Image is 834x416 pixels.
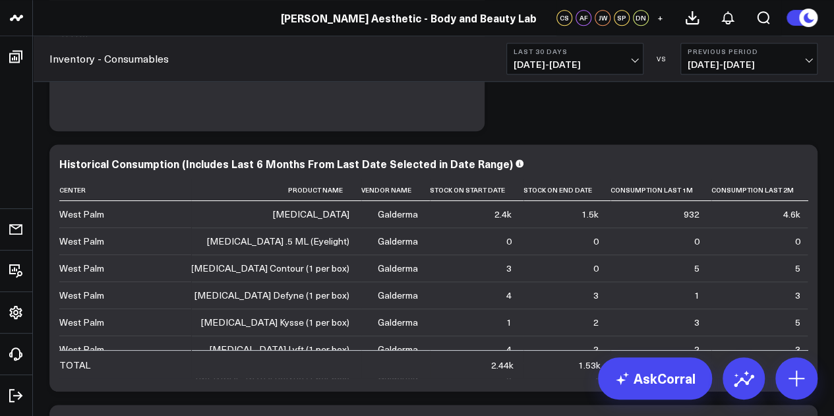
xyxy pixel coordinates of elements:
button: Last 30 Days[DATE]-[DATE] [506,43,643,74]
th: Consumption Last 2m [711,179,812,201]
span: [DATE] - [DATE] [688,59,810,70]
div: 0 [795,235,800,248]
div: 2 [593,343,599,356]
div: TOTAL [59,359,90,372]
div: West Palm [59,289,104,302]
span: + [657,13,663,22]
a: Inventory - Consumables [49,51,169,66]
div: 1.53k [578,359,601,372]
th: Product Name [191,179,361,201]
div: DN [633,10,649,26]
div: [MEDICAL_DATA] Kysse (1 per box) [201,316,349,329]
div: 3 [506,262,512,275]
span: [DATE] - [DATE] [514,59,636,70]
th: Center [59,179,191,201]
div: 5 [795,316,800,329]
button: Previous Period[DATE]-[DATE] [680,43,818,74]
th: Consumption Last 1m [611,179,711,201]
div: 3 [795,343,800,356]
div: [MEDICAL_DATA] Lyft (1 per box) [210,343,349,356]
div: West Palm [59,262,104,275]
div: [MEDICAL_DATA] .5 ML (Eyelight) [207,235,349,248]
div: [MEDICAL_DATA] [273,208,349,221]
div: 932 [684,208,700,221]
div: 0 [593,262,599,275]
div: Galderma [378,316,418,329]
div: 3 [593,289,599,302]
div: Galderma [378,262,418,275]
div: CS [556,10,572,26]
div: 2 [593,316,599,329]
div: Galderma [378,343,418,356]
div: 0 [506,235,512,248]
div: 2.4k [494,208,512,221]
div: SP [614,10,630,26]
a: AskCorral [598,357,712,400]
div: 1.5k [581,208,599,221]
div: Galderma [378,289,418,302]
div: 4 [506,343,512,356]
div: West Palm [59,235,104,248]
div: 0 [694,235,700,248]
div: 4.6k [783,208,800,221]
div: 1 [506,316,512,329]
div: [MEDICAL_DATA] Contour (1 per box) [191,262,349,275]
div: Historical Consumption (Includes Last 6 Months From Last Date Selected in Date Range) [59,156,513,171]
div: West Palm [59,316,104,329]
b: Last 30 Days [514,47,636,55]
div: Galderma [378,208,418,221]
div: Galderma [378,235,418,248]
div: VS [650,55,674,63]
div: [MEDICAL_DATA] Defyne (1 per box) [194,289,349,302]
button: + [652,10,668,26]
th: Stock On End Date [523,179,611,201]
div: JW [595,10,611,26]
a: [PERSON_NAME] Aesthetic - Body and Beauty Lab [281,11,537,25]
div: 5 [694,262,700,275]
th: Vendor Name [361,179,430,201]
b: Previous Period [688,47,810,55]
div: 5 [795,262,800,275]
div: 4 [506,289,512,302]
div: 3 [694,316,700,329]
div: West Palm [59,208,104,221]
div: AF [576,10,591,26]
th: Stock On Start Date [430,179,523,201]
div: 2 [694,343,700,356]
div: 2.44k [491,359,514,372]
div: West Palm [59,343,104,356]
div: 1 [694,289,700,302]
div: 0 [593,235,599,248]
div: 3 [795,289,800,302]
